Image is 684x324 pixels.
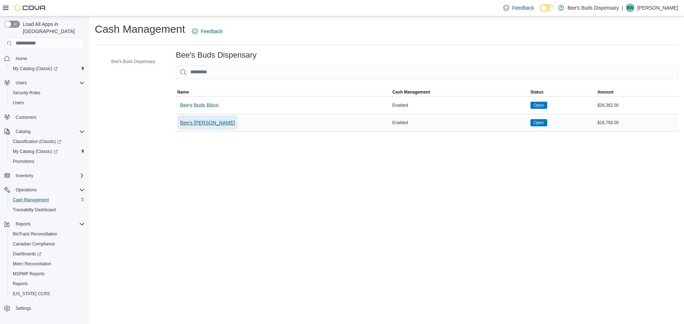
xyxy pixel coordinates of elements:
[1,185,88,195] button: Operations
[13,304,34,313] a: Settings
[13,159,35,164] span: Promotions
[10,137,64,146] a: Classification (Classic)
[7,205,88,215] button: Traceabilty Dashboard
[10,240,85,248] span: Canadian Compliance
[10,206,85,214] span: Traceabilty Dashboard
[7,64,88,74] a: My Catalog (Classic)
[10,147,61,156] a: My Catalog (Classic)
[568,4,619,12] p: Bee's Buds Dispensary
[13,90,40,96] span: Security Roles
[10,196,85,204] span: Cash Management
[10,250,85,258] span: Dashboards
[1,127,88,137] button: Catalog
[7,279,88,289] button: Reports
[13,304,85,313] span: Settings
[95,22,185,36] h1: Cash Management
[13,139,61,144] span: Classification (Classic)
[180,102,219,109] span: Bee's Buds Biloxi
[180,119,235,126] span: Bee's [PERSON_NAME]
[13,271,45,277] span: MSPMP Reports
[7,249,88,259] a: Dashboards
[627,4,633,12] span: BW
[7,289,88,299] button: [US_STATE] CCRS
[176,65,678,79] input: This is a search bar. As you type, the results lower in the page will automatically filter.
[13,127,33,136] button: Catalog
[10,147,85,156] span: My Catalog (Classic)
[626,4,634,12] div: Bow Wilson
[1,171,88,181] button: Inventory
[596,118,678,127] div: $18,758.00
[13,149,58,154] span: My Catalog (Classic)
[16,173,33,179] span: Inventory
[530,89,544,95] span: Status
[10,137,85,146] span: Classification (Classic)
[1,303,88,313] button: Settings
[391,88,529,96] button: Cash Management
[10,230,85,238] span: BioTrack Reconciliation
[530,119,547,126] span: Open
[596,88,678,96] button: Amount
[16,80,27,86] span: Users
[10,270,47,278] a: MSPMP Reports
[10,260,54,268] a: Metrc Reconciliation
[529,88,596,96] button: Status
[10,89,43,97] a: Security Roles
[13,171,36,180] button: Inventory
[391,101,529,110] div: Enabled
[10,280,31,288] a: Reports
[16,187,37,193] span: Operations
[7,195,88,205] button: Cash Management
[512,4,534,11] span: Feedback
[13,197,49,203] span: Cash Management
[7,269,88,279] button: MSPMP Reports
[13,261,51,267] span: Metrc Reconciliation
[10,250,44,258] a: Dashboards
[10,230,60,238] a: BioTrack Reconciliation
[13,54,85,63] span: Home
[534,119,544,126] span: Open
[101,57,158,66] button: Bee's Buds Dispensary
[10,290,53,298] a: [US_STATE] CCRS
[111,59,155,64] span: Bee's Buds Dispensary
[13,186,40,194] button: Operations
[10,260,85,268] span: Metrc Reconciliation
[13,66,58,71] span: My Catalog (Classic)
[540,4,555,12] input: Dark Mode
[1,219,88,229] button: Reports
[177,89,189,95] span: Name
[13,207,56,213] span: Traceabilty Dashboard
[501,1,537,15] a: Feedback
[622,4,623,12] p: |
[13,100,24,106] span: Users
[189,24,225,38] a: Feedback
[10,270,85,278] span: MSPMP Reports
[176,51,257,59] h3: Bee's Buds Dispensary
[176,88,391,96] button: Name
[637,4,678,12] p: [PERSON_NAME]
[7,137,88,147] a: Classification (Classic)
[392,89,430,95] span: Cash Management
[13,171,85,180] span: Inventory
[530,102,547,109] span: Open
[16,221,31,227] span: Reports
[10,206,58,214] a: Traceabilty Dashboard
[13,79,85,87] span: Users
[10,64,61,73] a: My Catalog (Classic)
[534,102,544,108] span: Open
[13,281,28,287] span: Reports
[596,101,678,110] div: $26,362.00
[13,113,39,122] a: Customers
[10,89,85,97] span: Security Roles
[13,127,85,136] span: Catalog
[201,28,222,35] span: Feedback
[10,99,85,107] span: Users
[597,89,613,95] span: Amount
[1,112,88,122] button: Customers
[7,229,88,239] button: BioTrack Reconciliation
[20,21,85,35] span: Load All Apps in [GEOGRAPHIC_DATA]
[13,220,85,228] span: Reports
[13,186,85,194] span: Operations
[13,79,30,87] button: Users
[10,99,27,107] a: Users
[13,113,85,122] span: Customers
